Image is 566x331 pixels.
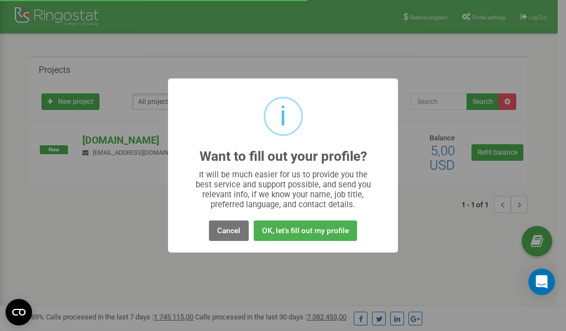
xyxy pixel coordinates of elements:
div: i [280,98,286,134]
div: Open Intercom Messenger [528,269,555,295]
h2: Want to fill out your profile? [200,149,367,164]
div: It will be much easier for us to provide you the best service and support possible, and send you ... [190,170,376,209]
button: OK, let's fill out my profile [254,220,357,241]
button: Cancel [209,220,249,241]
button: Open CMP widget [6,299,32,325]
